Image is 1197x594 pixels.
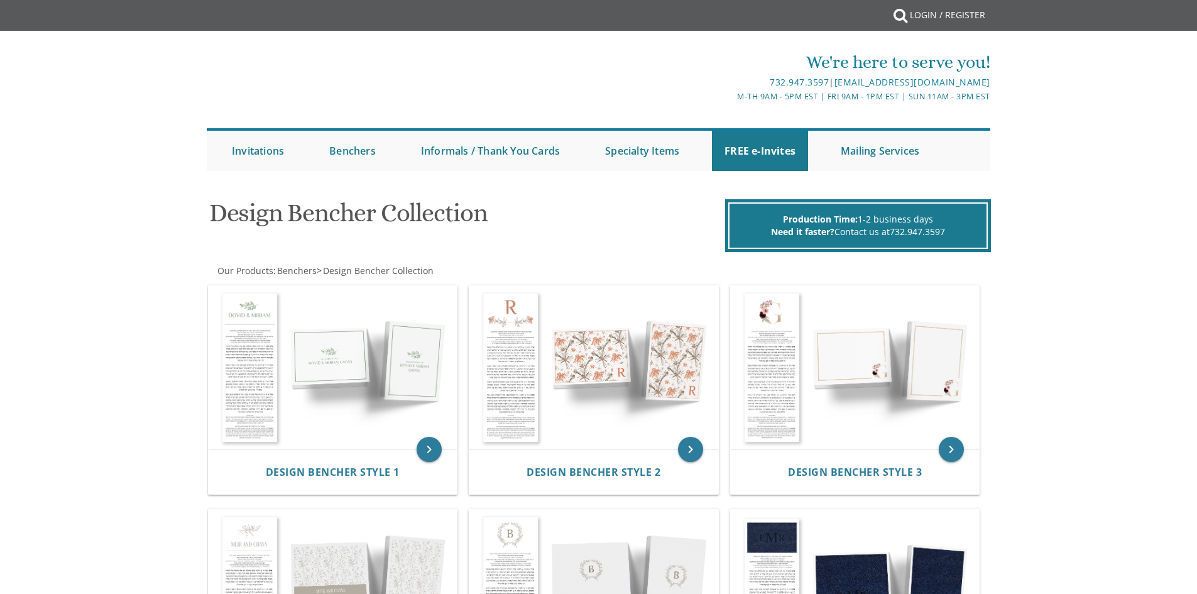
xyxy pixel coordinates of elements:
a: 732.947.3597 [770,76,829,88]
span: Need it faster? [771,226,834,238]
a: Specialty Items [593,131,692,171]
div: M-Th 9am - 5pm EST | Fri 9am - 1pm EST | Sun 11am - 3pm EST [469,90,990,103]
span: Production Time: [783,213,858,225]
a: keyboard_arrow_right [417,437,442,462]
a: Design Bencher Collection [322,265,434,277]
a: Design Bencher Style 3 [788,466,922,478]
a: keyboard_arrow_right [678,437,703,462]
a: Mailing Services [828,131,932,171]
div: | [469,75,990,90]
a: Benchers [317,131,388,171]
a: Design Bencher Style 2 [527,466,660,478]
a: FREE e-Invites [712,131,808,171]
h1: Design Bencher Collection [209,199,722,236]
span: Design Bencher Style 2 [527,465,660,479]
div: : [207,265,599,277]
a: Informals / Thank You Cards [408,131,572,171]
a: Design Bencher Style 1 [266,466,400,478]
span: Benchers [277,265,317,277]
a: keyboard_arrow_right [939,437,964,462]
a: 732.947.3597 [890,226,945,238]
span: Design Bencher Collection [323,265,434,277]
a: [EMAIL_ADDRESS][DOMAIN_NAME] [834,76,990,88]
img: Design Bencher Style 3 [731,286,980,449]
div: We're here to serve you! [469,50,990,75]
span: > [317,265,434,277]
div: 1-2 business days Contact us at [728,202,988,249]
span: Design Bencher Style 3 [788,465,922,479]
img: Design Bencher Style 1 [209,286,457,449]
img: Design Bencher Style 2 [469,286,718,449]
a: Benchers [276,265,317,277]
a: Invitations [219,131,297,171]
span: Design Bencher Style 1 [266,465,400,479]
a: Our Products [216,265,273,277]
